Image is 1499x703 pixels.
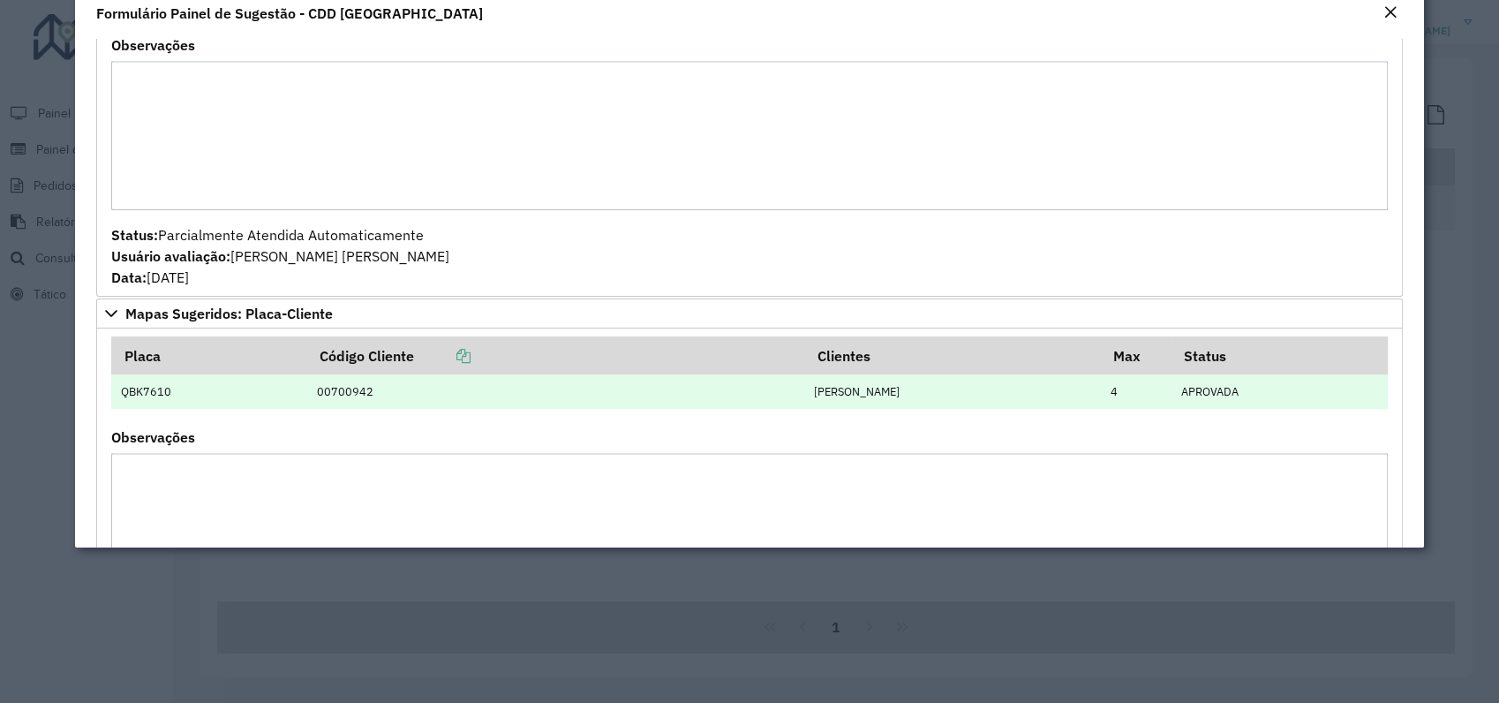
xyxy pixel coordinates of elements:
a: Copiar [414,347,471,365]
th: Status [1171,336,1387,374]
label: Observações [111,34,195,56]
span: Parcialmente Atendida Automaticamente [PERSON_NAME] [PERSON_NAME] [DATE] [111,226,449,286]
td: [PERSON_NAME] [805,374,1101,410]
strong: Data: [111,268,147,286]
th: Clientes [805,336,1101,374]
div: Mapas Sugeridos: Placa-Cliente [96,329,1403,689]
td: 4 [1101,374,1171,410]
td: 00700942 [307,374,805,410]
th: Código Cliente [307,336,805,374]
td: QBK7610 [111,374,307,410]
span: Mapas Sugeridos: Placa-Cliente [125,306,333,321]
th: Max [1101,336,1171,374]
h4: Formulário Painel de Sugestão - CDD [GEOGRAPHIC_DATA] [96,3,483,24]
strong: Usuário avaliação: [111,247,230,265]
label: Observações [111,427,195,448]
button: Close [1378,2,1403,25]
strong: Status: [111,226,158,244]
a: Mapas Sugeridos: Placa-Cliente [96,299,1403,329]
em: Fechar [1383,5,1397,19]
th: Placa [111,336,307,374]
td: APROVADA [1171,374,1387,410]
